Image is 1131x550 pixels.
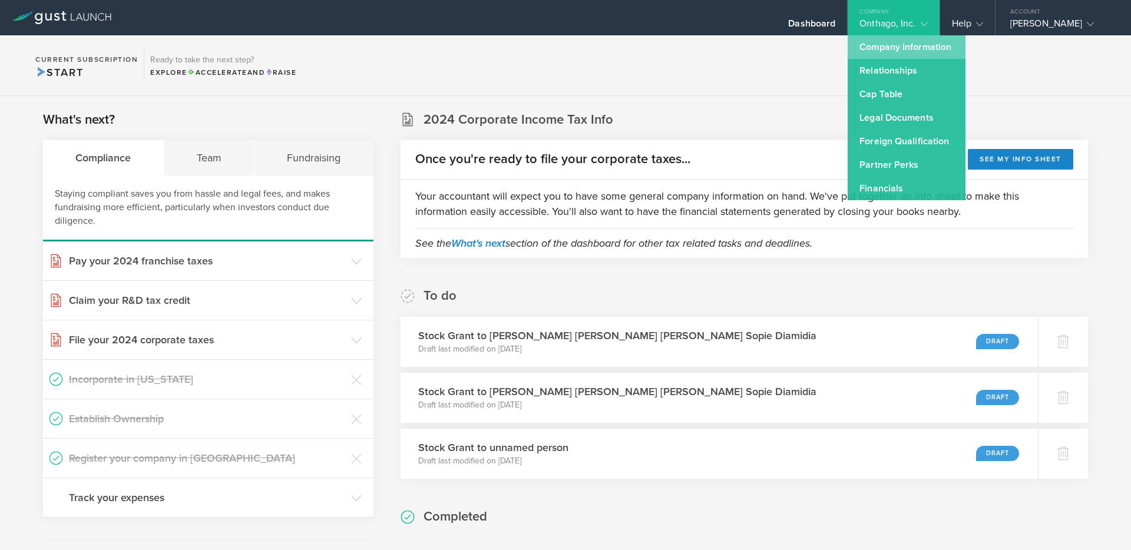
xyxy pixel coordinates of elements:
[968,149,1073,170] button: See my info sheet
[43,175,373,241] div: Staying compliant saves you from hassle and legal fees, and makes fundraising more efficient, par...
[1072,493,1131,550] iframe: Chat Widget
[69,332,345,347] h3: File your 2024 corporate taxes
[69,253,345,269] h3: Pay your 2024 franchise taxes
[1010,18,1110,35] div: [PERSON_NAME]
[415,188,1073,219] p: Your accountant will expect you to have some general company information on hand. We've put toget...
[418,440,568,455] h3: Stock Grant to unnamed person
[401,317,1038,367] div: Stock Grant to [PERSON_NAME] [PERSON_NAME] [PERSON_NAME] Sopie DiamidiaDraft last modified on [DA...
[415,237,812,250] em: See the section of the dashboard for other tax related tasks and deadlines.
[976,446,1019,461] div: Draft
[424,508,487,525] h2: Completed
[451,237,505,250] a: What's next
[69,450,345,466] h3: Register your company in [GEOGRAPHIC_DATA]
[788,18,835,35] div: Dashboard
[424,111,613,128] h2: 2024 Corporate Income Tax Info
[418,399,816,411] p: Draft last modified on [DATE]
[69,372,345,387] h3: Incorporate in [US_STATE]
[150,67,296,78] div: Explore
[859,18,927,35] div: Onthago, Inc.
[401,538,512,548] a: Download all documents (ZIP)
[187,68,247,77] span: Accelerate
[187,68,266,77] span: and
[35,66,83,79] span: Start
[976,334,1019,349] div: Draft
[254,140,373,175] div: Fundraising
[401,429,1038,479] div: Stock Grant to unnamed personDraft last modified on [DATE]Draft
[418,328,816,343] h3: Stock Grant to [PERSON_NAME] [PERSON_NAME] [PERSON_NAME] Sopie Diamidia
[952,18,983,35] div: Help
[415,151,690,168] h2: Once you're ready to file your corporate taxes...
[976,390,1019,405] div: Draft
[418,384,816,399] h3: Stock Grant to [PERSON_NAME] [PERSON_NAME] [PERSON_NAME] Sopie Diamidia
[265,68,296,77] span: Raise
[43,111,115,128] h2: What's next?
[69,293,345,308] h3: Claim your R&D tax credit
[43,140,164,175] div: Compliance
[424,287,457,304] h2: To do
[418,455,568,467] p: Draft last modified on [DATE]
[418,343,816,355] p: Draft last modified on [DATE]
[144,47,302,84] div: Ready to take the next step?ExploreAccelerateandRaise
[164,140,255,175] div: Team
[35,56,138,63] h2: Current Subscription
[401,373,1038,423] div: Stock Grant to [PERSON_NAME] [PERSON_NAME] [PERSON_NAME] Sopie DiamidiaDraft last modified on [DA...
[69,411,345,426] h3: Establish Ownership
[150,56,296,64] h3: Ready to take the next step?
[69,490,345,505] h3: Track your expenses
